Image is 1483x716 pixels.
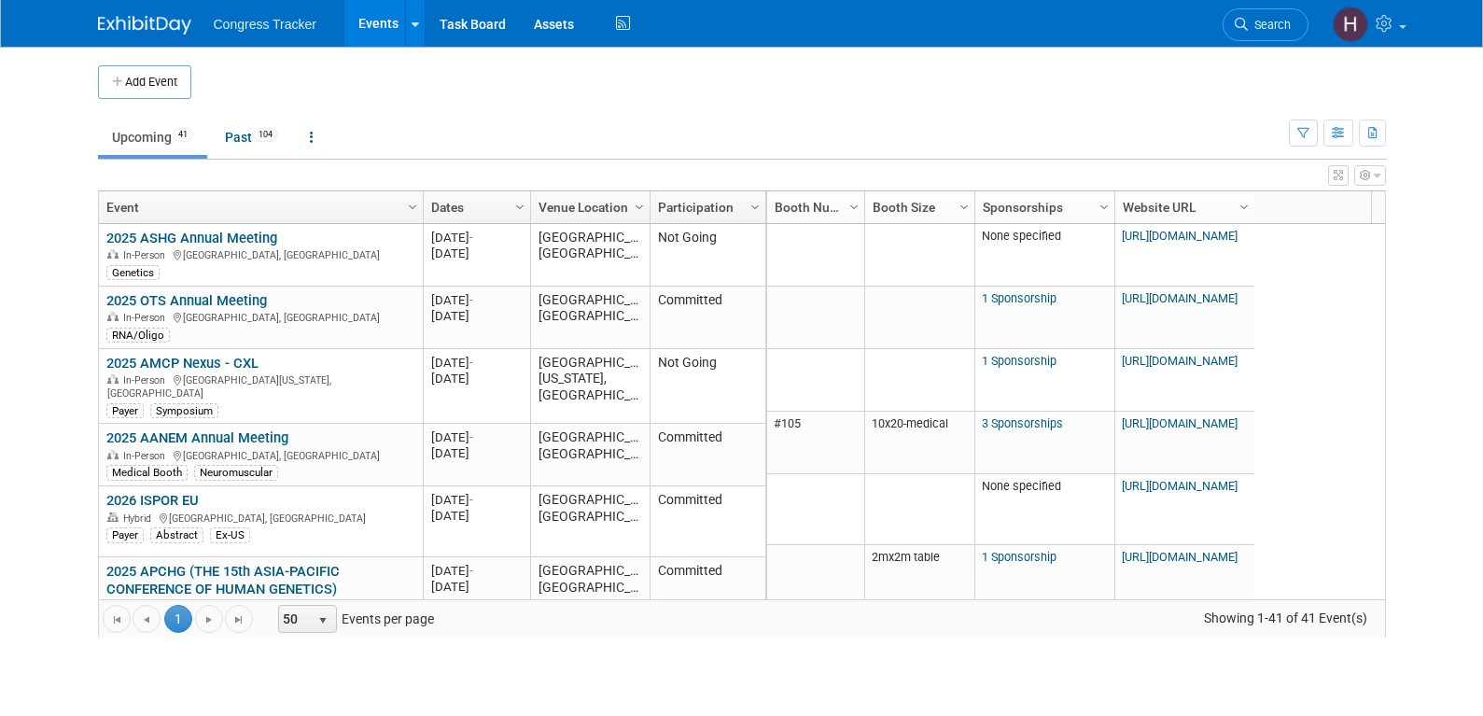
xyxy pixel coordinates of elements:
[123,374,171,386] span: In-Person
[123,249,171,261] span: In-Person
[469,493,473,507] span: -
[107,249,119,259] img: In-Person Event
[1223,8,1308,41] a: Search
[431,308,522,324] div: [DATE]
[650,486,765,557] td: Committed
[1122,479,1238,493] a: [URL][DOMAIN_NAME]
[431,445,522,461] div: [DATE]
[431,246,522,261] div: [DATE]
[98,119,207,155] a: Upcoming41
[982,479,1061,493] span: None specified
[431,355,522,371] div: [DATE]
[650,424,765,486] td: Committed
[431,191,518,223] a: Dates
[106,492,199,509] a: 2026 ISPOR EU
[982,550,1056,564] a: 1 Sponsorship
[469,430,473,444] span: -
[123,312,171,324] span: In-Person
[1097,200,1112,215] span: Column Settings
[650,224,765,287] td: Not Going
[650,287,765,349] td: Committed
[745,191,765,219] a: Column Settings
[123,450,171,462] span: In-Person
[150,527,203,542] div: Abstract
[539,191,637,223] a: Venue Location
[431,492,522,508] div: [DATE]
[864,412,974,474] td: 10x20-medical
[253,128,278,142] span: 104
[469,231,473,245] span: -
[106,372,414,400] div: [GEOGRAPHIC_DATA][US_STATE], [GEOGRAPHIC_DATA]
[202,612,217,627] span: Go to the next page
[106,465,188,480] div: Medical Booth
[225,605,253,633] a: Go to the last page
[254,605,453,633] span: Events per page
[1122,550,1238,564] a: [URL][DOMAIN_NAME]
[431,230,522,246] div: [DATE]
[431,371,522,386] div: [DATE]
[139,612,154,627] span: Go to the previous page
[982,354,1056,368] a: 1 Sponsorship
[106,309,414,325] div: [GEOGRAPHIC_DATA], [GEOGRAPHIC_DATA]
[983,191,1102,223] a: Sponsorships
[315,613,330,628] span: select
[530,224,650,287] td: [GEOGRAPHIC_DATA], [GEOGRAPHIC_DATA]
[173,128,193,142] span: 41
[109,612,124,627] span: Go to the first page
[106,403,144,418] div: Payer
[107,374,119,384] img: In-Person Event
[106,265,160,280] div: Genetics
[1123,191,1242,223] a: Website URL
[106,230,277,246] a: 2025 ASHG Annual Meeting
[510,191,530,219] a: Column Settings
[1122,291,1238,305] a: [URL][DOMAIN_NAME]
[231,612,246,627] span: Go to the last page
[103,605,131,633] a: Go to the first page
[1122,229,1238,243] a: [URL][DOMAIN_NAME]
[954,191,974,219] a: Column Settings
[530,287,650,349] td: [GEOGRAPHIC_DATA], [GEOGRAPHIC_DATA]
[775,191,852,223] a: Booth Number
[106,355,259,372] a: 2025 AMCP Nexus - CXL
[210,527,250,542] div: Ex-US
[431,429,522,445] div: [DATE]
[431,292,522,308] div: [DATE]
[106,598,414,614] div: [GEOGRAPHIC_DATA], [GEOGRAPHIC_DATA]
[957,200,972,215] span: Column Settings
[405,200,420,215] span: Column Settings
[106,328,170,343] div: RNA/Oligo
[1237,200,1252,215] span: Column Settings
[1234,191,1254,219] a: Column Settings
[431,508,522,524] div: [DATE]
[982,291,1056,305] a: 1 Sponsorship
[106,292,267,309] a: 2025 OTS Annual Meeting
[629,191,650,219] a: Column Settings
[469,356,473,370] span: -
[469,293,473,307] span: -
[402,191,423,219] a: Column Settings
[748,200,762,215] span: Column Settings
[873,191,962,223] a: Booth Size
[98,65,191,99] button: Add Event
[211,119,292,155] a: Past104
[846,200,861,215] span: Column Settings
[106,191,411,223] a: Event
[530,349,650,424] td: [GEOGRAPHIC_DATA][US_STATE], [GEOGRAPHIC_DATA]
[1122,354,1238,368] a: [URL][DOMAIN_NAME]
[106,429,288,446] a: 2025 AANEM Annual Meeting
[107,450,119,459] img: In-Person Event
[107,512,119,522] img: Hybrid Event
[650,349,765,424] td: Not Going
[658,191,753,223] a: Participation
[195,605,223,633] a: Go to the next page
[530,486,650,557] td: [GEOGRAPHIC_DATA], [GEOGRAPHIC_DATA]
[194,465,278,480] div: Neuromuscular
[106,527,144,542] div: Payer
[530,424,650,486] td: [GEOGRAPHIC_DATA], [GEOGRAPHIC_DATA]
[1122,416,1238,430] a: [URL][DOMAIN_NAME]
[279,606,311,632] span: 50
[1186,605,1384,631] span: Showing 1-41 of 41 Event(s)
[98,16,191,35] img: ExhibitDay
[512,200,527,215] span: Column Settings
[844,191,864,219] a: Column Settings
